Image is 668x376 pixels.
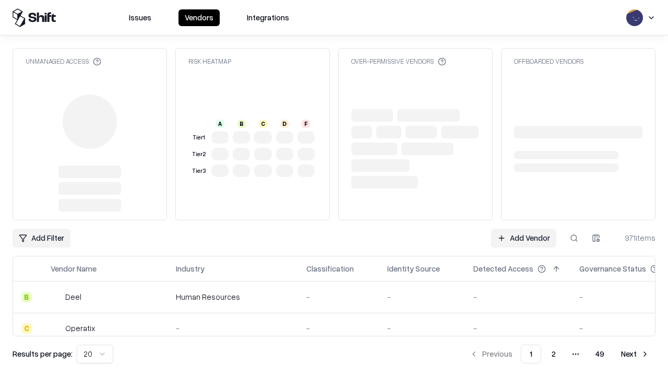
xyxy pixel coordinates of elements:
div: Detected Access [473,263,533,274]
div: C [259,120,267,128]
img: Operatix [51,323,61,334]
div: Tier 2 [190,150,207,159]
p: Results per page: [13,348,73,359]
div: B [237,120,246,128]
button: 49 [587,345,613,363]
button: Vendors [178,9,220,26]
div: - [473,323,563,334]
div: - [387,291,457,302]
div: D [280,120,289,128]
div: - [306,291,371,302]
div: Vendor Name [51,263,97,274]
div: F [302,120,310,128]
div: Tier 3 [190,167,207,175]
div: Deel [65,291,81,302]
div: C [21,323,32,334]
button: Add Filter [13,229,70,248]
div: - [473,291,563,302]
div: Industry [176,263,205,274]
nav: pagination [463,345,655,363]
div: 971 items [614,232,655,243]
button: Integrations [241,9,295,26]
div: - [387,323,457,334]
div: Risk Heatmap [188,57,231,66]
div: - [176,323,290,334]
div: Governance Status [579,263,646,274]
a: Add Vendor [491,229,556,248]
div: Identity Source [387,263,440,274]
div: Unmanaged Access [26,57,101,66]
div: A [216,120,224,128]
div: Operatix [65,323,95,334]
div: Offboarded Vendors [514,57,583,66]
div: Tier 1 [190,133,207,142]
div: Human Resources [176,291,290,302]
button: 2 [543,345,564,363]
div: - [306,323,371,334]
button: 1 [521,345,541,363]
div: B [21,292,32,302]
div: Classification [306,263,354,274]
button: Next [615,345,655,363]
div: Over-Permissive Vendors [351,57,446,66]
button: Issues [123,9,158,26]
img: Deel [51,292,61,302]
